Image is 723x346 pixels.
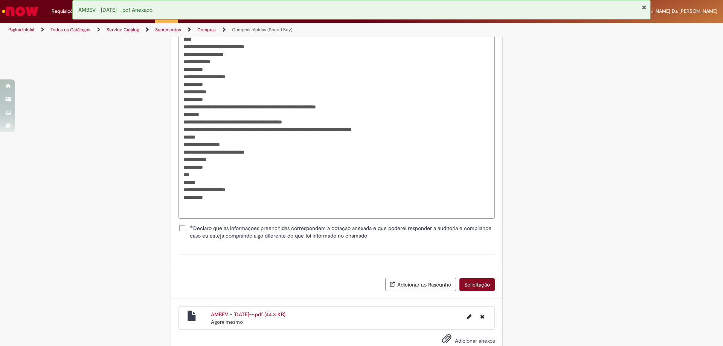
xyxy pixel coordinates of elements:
[1,4,40,19] img: ServiceNow
[211,311,285,318] a: AMBEV - [DATE]--.pdf (44.3 KB)
[197,27,216,33] a: Compras
[8,27,34,33] a: Página inicial
[642,4,647,10] button: Fechar Notificação
[385,278,456,291] button: Adicionar ao Rascunho
[50,27,90,33] a: Todos os Catálogos
[190,224,495,239] span: Declaro que as informações preenchidas correspondem a cotação anexada e que poderei responder a a...
[155,27,181,33] a: Suprimentos
[6,23,476,37] ul: Trilhas de página
[476,311,489,323] button: Excluir AMBEV - 27-08-2025--.pdf
[455,337,495,344] span: Adicionar anexos
[632,8,717,14] span: [PERSON_NAME] Da [PERSON_NAME]
[107,27,139,33] a: Service Catalog
[78,6,153,13] span: AMBEV - [DATE]--.pdf Anexado
[232,27,293,33] a: Compras rápidas (Speed Buy)
[52,8,78,15] span: Requisições
[211,319,243,325] span: Agora mesmo
[190,225,193,228] span: Obrigatório Preenchido
[459,278,495,291] button: Solicitação
[462,311,476,323] button: Editar nome de arquivo AMBEV - 27-08-2025--.pdf
[211,319,243,325] time: 27/08/2025 14:49:32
